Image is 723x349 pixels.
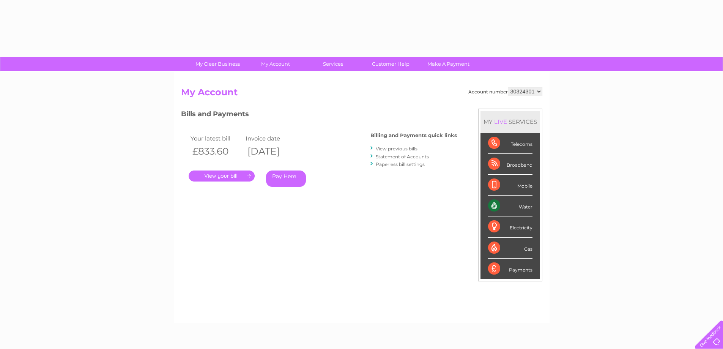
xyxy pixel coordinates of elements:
a: Services [302,57,364,71]
a: Make A Payment [417,57,480,71]
h3: Bills and Payments [181,109,457,122]
td: Invoice date [244,133,299,144]
a: . [189,171,255,182]
div: Water [488,196,532,216]
h2: My Account [181,87,542,101]
div: Account number [468,87,542,96]
a: My Account [244,57,307,71]
div: Mobile [488,175,532,196]
div: MY SERVICES [480,111,540,133]
td: Your latest bill [189,133,244,144]
a: View previous bills [376,146,417,152]
th: [DATE] [244,144,299,159]
th: £833.60 [189,144,244,159]
a: Paperless bill settings [376,161,425,167]
div: Telecoms [488,133,532,154]
a: My Clear Business [186,57,249,71]
a: Customer Help [359,57,422,71]
div: Gas [488,238,532,259]
div: Electricity [488,216,532,237]
div: LIVE [493,118,509,125]
h4: Billing and Payments quick links [370,133,457,138]
a: Statement of Accounts [376,154,429,159]
a: Pay Here [266,171,306,187]
div: Broadband [488,154,532,175]
div: Payments [488,259,532,279]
